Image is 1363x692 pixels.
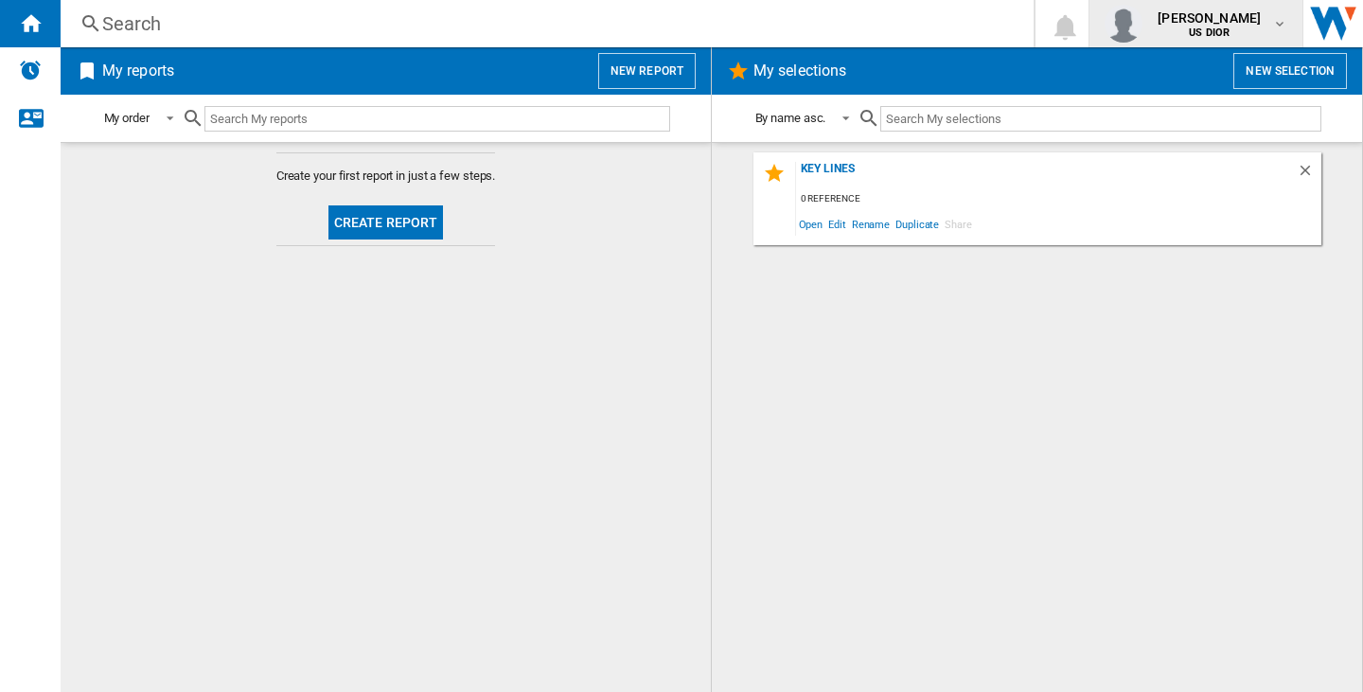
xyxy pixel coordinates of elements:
[893,211,942,237] span: Duplicate
[276,168,496,185] span: Create your first report in just a few steps.
[942,211,975,237] span: Share
[825,211,849,237] span: Edit
[1233,53,1347,89] button: New selection
[849,211,893,237] span: Rename
[19,59,42,81] img: alerts-logo.svg
[1158,9,1261,27] span: [PERSON_NAME]
[880,106,1320,132] input: Search My selections
[328,205,444,240] button: Create report
[204,106,670,132] input: Search My reports
[98,53,178,89] h2: My reports
[1105,5,1142,43] img: profile.jpg
[796,211,826,237] span: Open
[598,53,696,89] button: New report
[796,187,1321,211] div: 0 reference
[796,162,1297,187] div: key lines
[1189,27,1230,39] b: US DIOR
[1297,162,1321,187] div: Delete
[750,53,850,89] h2: My selections
[102,10,984,37] div: Search
[755,111,826,125] div: By name asc.
[104,111,150,125] div: My order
